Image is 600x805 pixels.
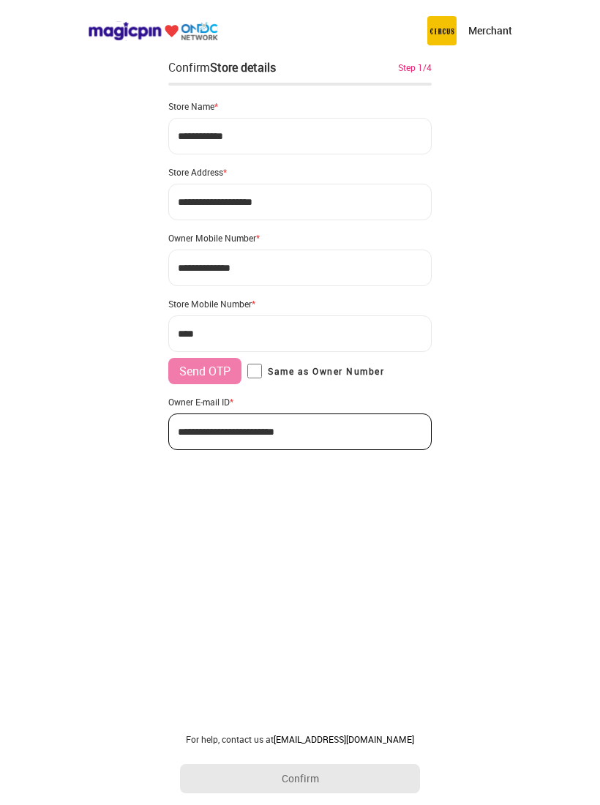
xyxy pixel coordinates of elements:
[468,23,512,38] p: Merchant
[168,396,432,408] div: Owner E-mail ID
[168,59,276,76] div: Confirm
[180,764,420,793] button: Confirm
[168,232,432,244] div: Owner Mobile Number
[247,364,384,378] label: Same as Owner Number
[180,733,420,745] div: For help, contact us at
[210,59,276,75] div: Store details
[274,733,414,745] a: [EMAIL_ADDRESS][DOMAIN_NAME]
[398,61,432,74] div: Step 1/4
[168,358,241,384] button: Send OTP
[168,298,432,310] div: Store Mobile Number
[247,364,262,378] input: Same as Owner Number
[168,166,432,178] div: Store Address
[427,16,457,45] img: circus.b677b59b.png
[88,21,218,41] img: ondc-logo-new-small.8a59708e.svg
[168,100,432,112] div: Store Name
